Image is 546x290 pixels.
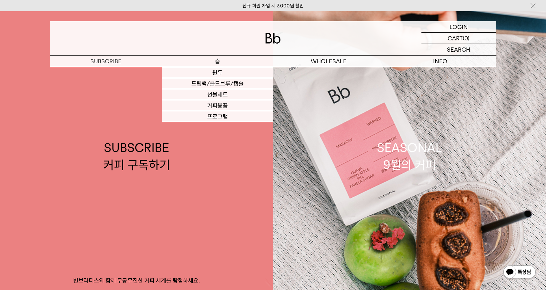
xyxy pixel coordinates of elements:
[162,56,273,67] a: 숍
[162,100,273,111] a: 커피용품
[447,44,470,55] p: SEARCH
[265,33,281,44] img: 로고
[162,111,273,122] a: 프로그램
[421,33,496,44] a: CART (0)
[384,56,496,67] p: INFO
[450,21,468,32] p: LOGIN
[273,56,384,67] p: WHOLESALE
[448,33,463,44] p: CART
[242,3,304,9] a: 신규 회원 가입 시 3,000원 할인
[162,89,273,100] a: 선물세트
[463,33,470,44] p: (0)
[50,56,162,67] a: SUBSCRIBE
[103,139,170,173] div: SUBSCRIBE 커피 구독하기
[421,21,496,33] a: LOGIN
[162,78,273,89] a: 드립백/콜드브루/캡슐
[377,139,442,173] div: SEASONAL 9월의 커피
[503,265,536,280] img: 카카오톡 채널 1:1 채팅 버튼
[162,67,273,78] a: 원두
